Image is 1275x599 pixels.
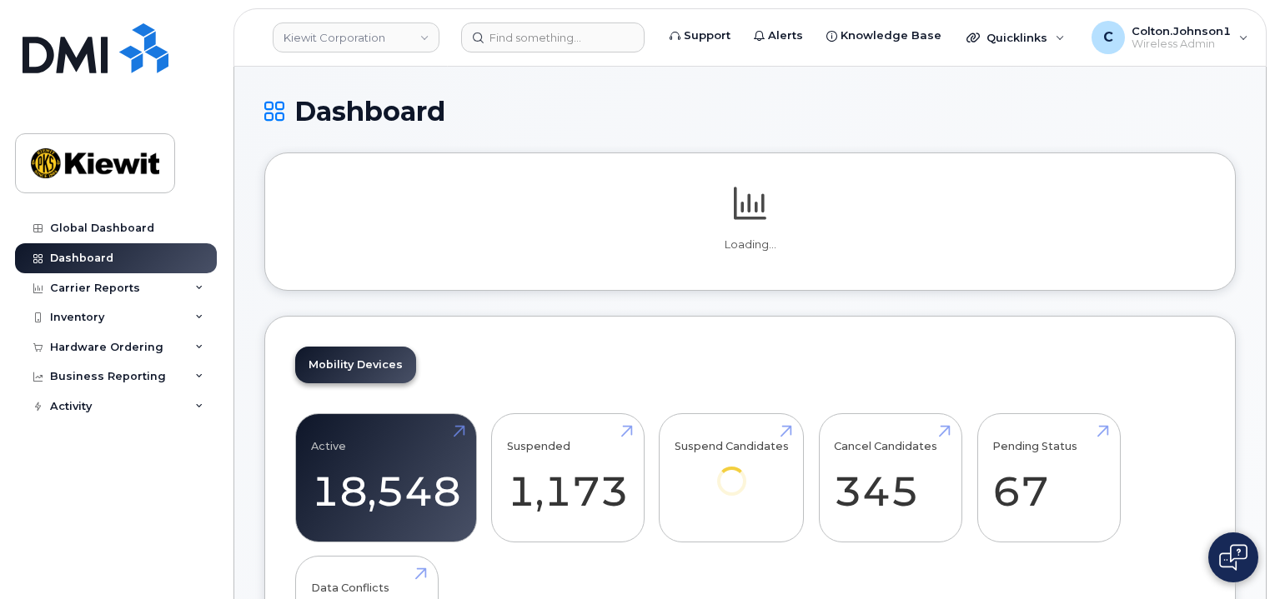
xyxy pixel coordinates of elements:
[834,423,946,533] a: Cancel Candidates 345
[311,423,461,533] a: Active 18,548
[295,347,416,383] a: Mobility Devices
[675,423,789,519] a: Suspend Candidates
[992,423,1105,533] a: Pending Status 67
[1219,544,1247,571] img: Open chat
[507,423,629,533] a: Suspended 1,173
[264,97,1236,126] h1: Dashboard
[295,237,1205,252] p: Loading...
